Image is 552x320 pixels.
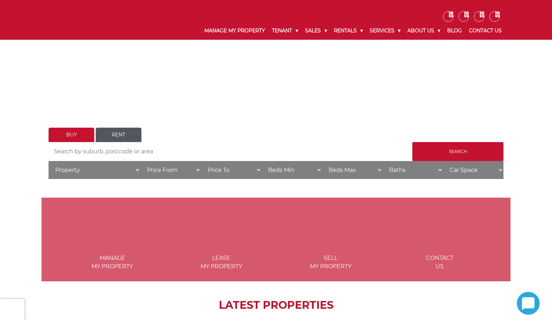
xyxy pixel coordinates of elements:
img: Sell my property [310,208,352,250]
a: Tenant [268,22,302,40]
input: Search [412,142,503,161]
a: Sell my property Sellmy Property [277,225,385,270]
span: Lease my Property [167,254,275,271]
a: About Us [404,22,444,40]
a: Manage my Property Managemy Property [58,225,166,270]
span: Manage my Property [58,254,166,271]
a: Rentals [330,22,366,40]
img: Lease my property [200,208,242,250]
a: ICONS ContactUs [386,225,494,270]
input: Search by suburb, postcode or area [49,142,412,161]
a: Sales [302,22,330,40]
img: Noonan Real Estate Agency [47,11,114,29]
a: Rent [96,128,141,142]
a: Buy [49,128,94,142]
img: ICONS [419,208,461,250]
a: Blog [444,22,465,40]
h1: LET'S FIND YOUR HOME [49,97,503,110]
span: Sell my Property [277,254,385,271]
a: Contact Us [465,22,505,40]
span: Contact Us [386,254,494,271]
a: Manage My Property [201,22,268,40]
h2: LATEST PROPERTIES [59,299,493,312]
a: Lease my property Leasemy Property [167,225,275,270]
img: Manage my Property [91,208,133,250]
a: Services [366,22,404,40]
